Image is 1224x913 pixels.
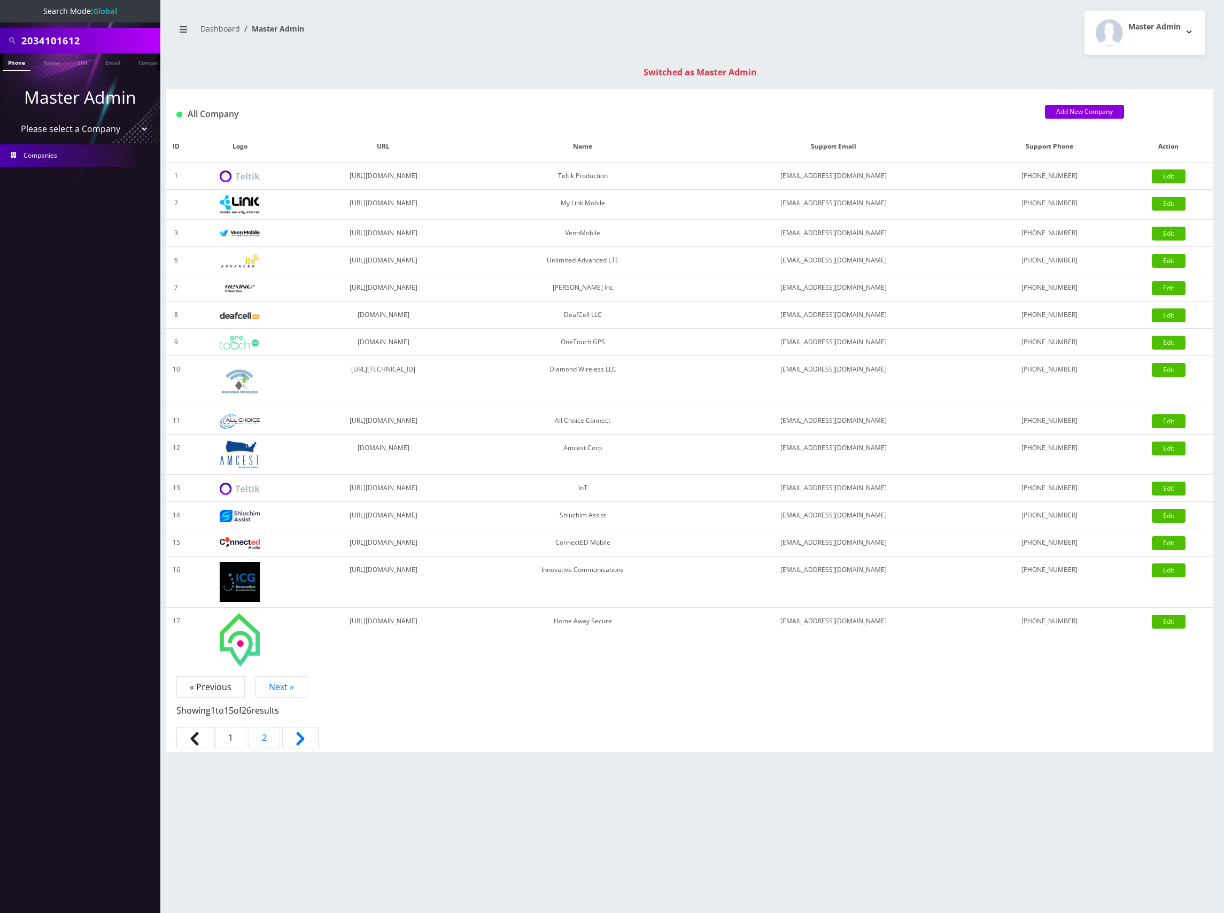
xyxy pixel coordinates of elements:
a: Next &raquo; [282,727,319,748]
td: [PHONE_NUMBER] [975,301,1124,329]
img: Home Away Secure [220,613,260,667]
td: [DOMAIN_NAME] [293,301,473,329]
nav: breadcrumb [174,18,681,48]
td: 14 [166,502,187,529]
td: 15 [166,529,187,556]
td: All Choice Connect [474,407,692,435]
td: [PHONE_NUMBER] [975,274,1124,301]
td: 2 [166,190,187,220]
td: 10 [166,356,187,407]
th: Action [1124,131,1213,163]
nav: Page navigation example [166,680,1213,752]
td: 8 [166,301,187,329]
td: [EMAIL_ADDRESS][DOMAIN_NAME] [692,274,975,301]
td: ConnectED Mobile [474,529,692,556]
p: Showing to of results [176,693,1203,717]
td: [PHONE_NUMBER] [975,329,1124,356]
td: [URL][DOMAIN_NAME] [293,274,473,301]
a: Edit [1152,281,1186,295]
th: Support Phone [975,131,1124,163]
td: [EMAIL_ADDRESS][DOMAIN_NAME] [692,475,975,502]
a: Phone [3,53,30,71]
a: Edit [1152,482,1186,496]
td: [PERSON_NAME] Inc [474,274,692,301]
td: [DOMAIN_NAME] [293,329,473,356]
span: 15 [224,705,234,716]
span: &laquo; Previous [176,727,215,748]
a: Edit [1152,615,1186,629]
td: 3 [166,220,187,247]
td: [EMAIL_ADDRESS][DOMAIN_NAME] [692,356,975,407]
span: « Previous [176,676,245,698]
td: [PHONE_NUMBER] [975,529,1124,556]
td: [URL][DOMAIN_NAME] [293,529,473,556]
td: [EMAIL_ADDRESS][DOMAIN_NAME] [692,502,975,529]
td: [URL][DOMAIN_NAME] [293,556,473,608]
h1: All Company [176,109,1029,119]
img: All Choice Connect [220,414,260,429]
td: 11 [166,407,187,435]
img: All Company [176,112,182,118]
td: [EMAIL_ADDRESS][DOMAIN_NAME] [692,608,975,672]
th: Name [474,131,692,163]
a: Edit [1152,509,1186,523]
td: [EMAIL_ADDRESS][DOMAIN_NAME] [692,556,975,608]
img: VennMobile [220,230,260,237]
th: ID [166,131,187,163]
td: Innovative Communications [474,556,692,608]
td: 16 [166,556,187,608]
a: Edit [1152,536,1186,550]
td: 17 [166,608,187,672]
td: [PHONE_NUMBER] [975,163,1124,190]
td: VennMobile [474,220,692,247]
button: Master Admin [1084,11,1205,55]
td: My Link Mobile [474,190,692,220]
a: Company [133,53,169,70]
a: Edit [1152,308,1186,322]
a: Go to page 2 [249,727,280,748]
a: Dashboard [200,24,240,34]
span: 26 [242,705,251,716]
a: Edit [1152,414,1186,428]
td: 6 [166,247,187,274]
td: Unlimited Advanced LTE [474,247,692,274]
td: [PHONE_NUMBER] [975,220,1124,247]
td: Shluchim Assist [474,502,692,529]
td: [DOMAIN_NAME] [293,435,473,475]
img: Shluchim Assist [220,510,260,522]
td: [PHONE_NUMBER] [975,407,1124,435]
td: Amcest Corp [474,435,692,475]
td: [URL][DOMAIN_NAME] [293,220,473,247]
td: [EMAIL_ADDRESS][DOMAIN_NAME] [692,190,975,220]
li: Master Admin [240,23,304,34]
h2: Master Admin [1128,22,1181,32]
td: Diamond Wireless LLC [474,356,692,407]
td: [PHONE_NUMBER] [975,475,1124,502]
a: Email [100,53,126,70]
th: Support Email [692,131,975,163]
td: [EMAIL_ADDRESS][DOMAIN_NAME] [692,301,975,329]
a: Name [38,53,65,70]
img: My Link Mobile [220,195,260,214]
td: [URL][DOMAIN_NAME] [293,608,473,672]
td: [EMAIL_ADDRESS][DOMAIN_NAME] [692,435,975,475]
a: Edit [1152,169,1186,183]
span: Companies [24,151,57,160]
a: Edit [1152,363,1186,377]
td: [PHONE_NUMBER] [975,502,1124,529]
td: [URL][DOMAIN_NAME] [293,247,473,274]
span: 1 [215,727,246,748]
a: SIM [72,53,92,70]
td: [EMAIL_ADDRESS][DOMAIN_NAME] [692,529,975,556]
td: 13 [166,475,187,502]
td: [PHONE_NUMBER] [975,356,1124,407]
a: Next » [255,676,307,698]
td: [URL][DOMAIN_NAME] [293,502,473,529]
img: Innovative Communications [220,562,260,602]
img: Teltik Production [220,171,260,183]
td: [PHONE_NUMBER] [975,247,1124,274]
img: Diamond Wireless LLC [220,361,260,401]
td: 1 [166,163,187,190]
td: DeafCell LLC [474,301,692,329]
a: Add New Company [1045,105,1124,119]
